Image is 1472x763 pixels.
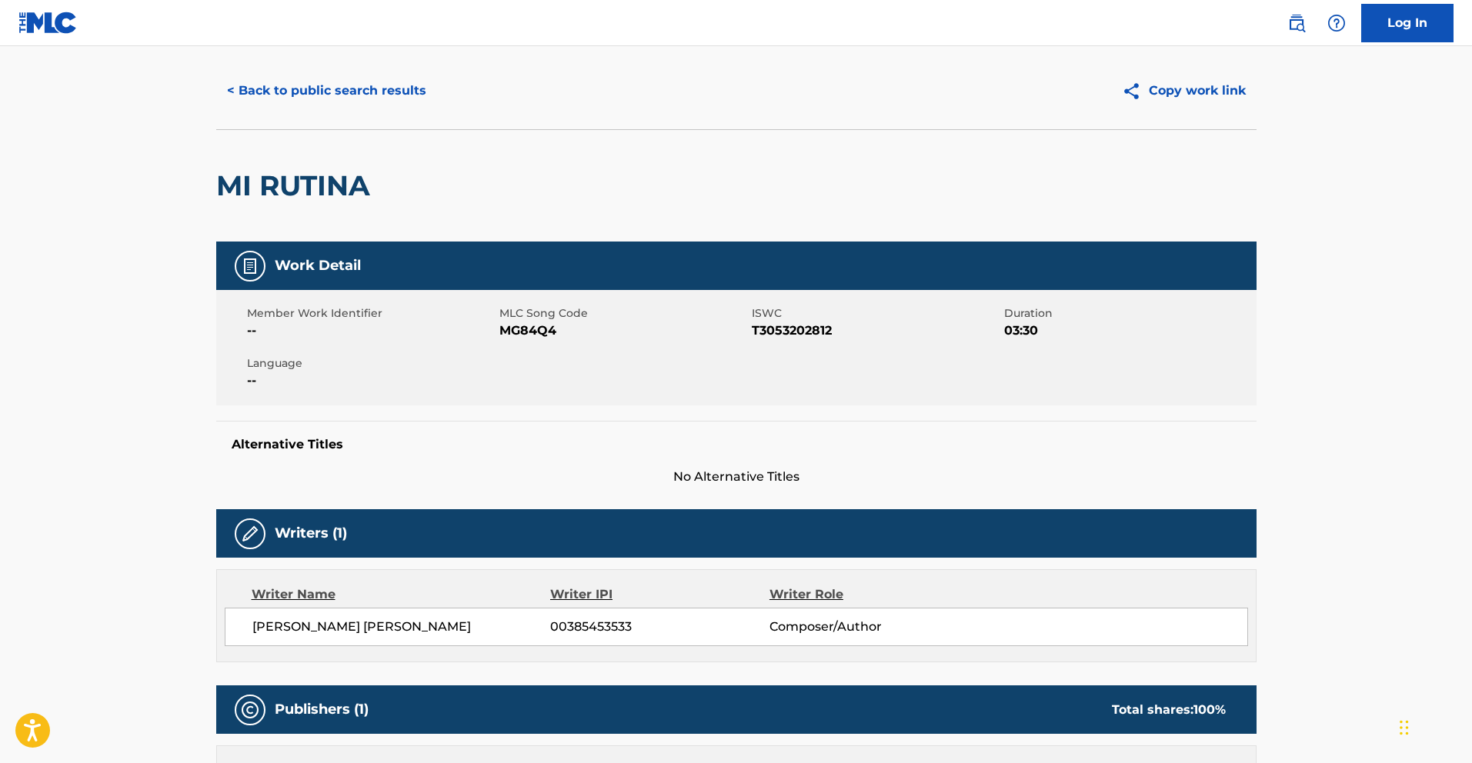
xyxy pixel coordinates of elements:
span: 100 % [1193,702,1226,717]
img: MLC Logo [18,12,78,34]
div: Help [1321,8,1352,38]
button: Copy work link [1111,72,1257,110]
span: -- [247,322,496,340]
h5: Alternative Titles [232,437,1241,452]
span: 00385453533 [550,618,769,636]
iframe: Chat Widget [1395,689,1472,763]
a: Public Search [1281,8,1312,38]
img: help [1327,14,1346,32]
h5: Publishers (1) [275,701,369,718]
span: MLC Song Code [499,305,748,322]
div: Writer IPI [550,585,769,604]
div: Writer Name [252,585,551,604]
span: -- [247,372,496,390]
div: Drag [1400,705,1409,751]
span: Composer/Author [769,618,969,636]
img: Copy work link [1122,82,1149,101]
h5: Work Detail [275,257,361,275]
span: 03:30 [1004,322,1253,340]
img: Writers [241,525,259,543]
h2: MI RUTINA [216,168,378,203]
h5: Writers (1) [275,525,347,542]
span: Language [247,355,496,372]
span: Member Work Identifier [247,305,496,322]
span: No Alternative Titles [216,468,1257,486]
button: < Back to public search results [216,72,437,110]
span: MG84Q4 [499,322,748,340]
span: T3053202812 [752,322,1000,340]
span: [PERSON_NAME] [PERSON_NAME] [252,618,551,636]
img: Work Detail [241,257,259,275]
img: search [1287,14,1306,32]
span: ISWC [752,305,1000,322]
img: Publishers [241,701,259,719]
div: Writer Role [769,585,969,604]
a: Log In [1361,4,1454,42]
div: Total shares: [1112,701,1226,719]
span: Duration [1004,305,1253,322]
